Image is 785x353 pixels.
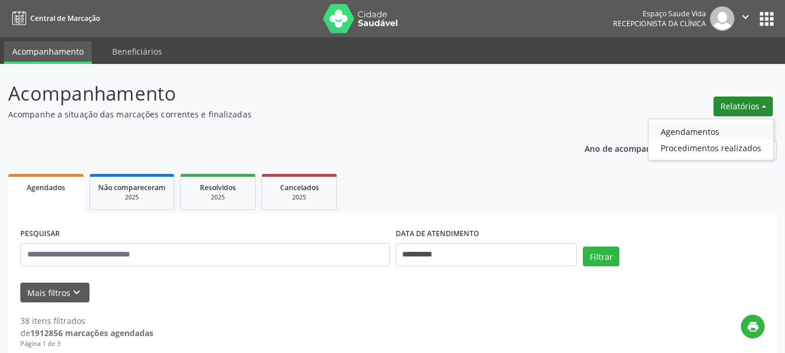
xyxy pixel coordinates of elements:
strong: 1912856 marcações agendadas [30,327,153,338]
label: DATA DE ATENDIMENTO [396,225,479,243]
div: Página 1 de 3 [20,339,153,349]
div: 38 itens filtrados [20,315,153,327]
button: Filtrar [583,247,619,266]
div: Espaço Saude Vida [613,9,706,19]
ul: Relatórios [648,119,774,161]
span: Agendados [27,183,65,192]
a: Procedimentos realizados [648,140,773,156]
a: Beneficiários [104,41,170,62]
div: de [20,327,153,339]
p: Acompanhe a situação das marcações correntes e finalizadas [8,108,546,120]
div: 2025 [270,193,328,202]
i: keyboard_arrow_down [70,286,83,299]
i:  [739,10,752,23]
div: 2025 [189,193,247,202]
div: 2025 [98,193,166,202]
label: PESQUISAR [20,225,60,243]
a: Acompanhamento [4,41,92,64]
span: Não compareceram [98,183,166,192]
span: Central de Marcação [30,13,100,23]
a: Central de Marcação [8,9,100,28]
button: Mais filtroskeyboard_arrow_down [20,283,89,303]
p: Ano de acompanhamento [585,141,687,155]
button: apps [757,9,777,29]
button: Relatórios [714,97,773,116]
span: Resolvidos [200,183,236,192]
span: Recepcionista da clínica [613,19,706,28]
p: Acompanhamento [8,79,546,108]
span: Cancelados [280,183,319,192]
a: Agendamentos [648,123,773,140]
button: print [741,315,765,338]
img: img [710,6,734,31]
button:  [734,6,757,31]
i: print [747,320,759,333]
